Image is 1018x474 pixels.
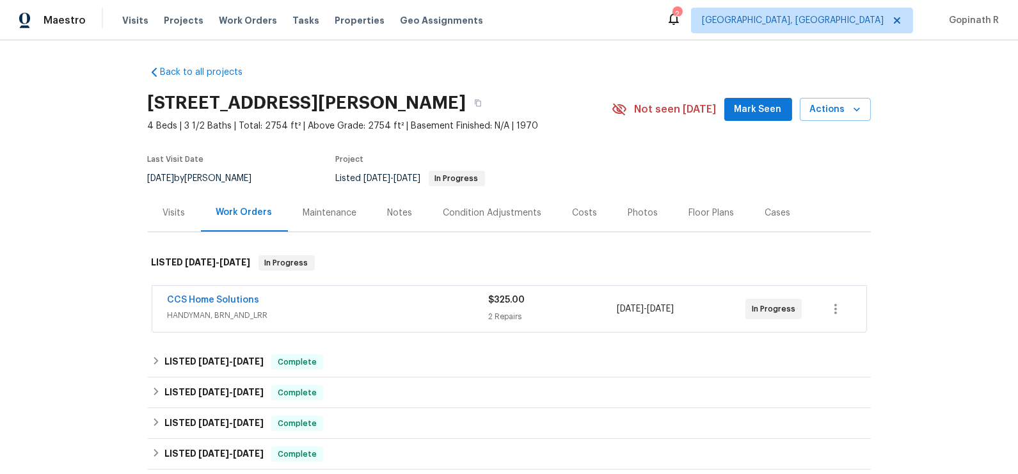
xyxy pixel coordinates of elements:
span: Complete [273,386,322,399]
span: - [198,449,264,458]
h6: LISTED [164,416,264,431]
span: Project [336,155,364,163]
span: Maestro [44,14,86,27]
span: 4 Beds | 3 1/2 Baths | Total: 2754 ft² | Above Grade: 2754 ft² | Basement Finished: N/A | 1970 [148,120,612,132]
span: $325.00 [489,296,525,304]
button: Copy Address [466,91,489,115]
span: Tasks [292,16,319,25]
span: [DATE] [198,388,229,397]
div: Notes [388,207,413,219]
span: [GEOGRAPHIC_DATA], [GEOGRAPHIC_DATA] [702,14,884,27]
div: Visits [163,207,186,219]
span: Properties [335,14,385,27]
span: Geo Assignments [400,14,483,27]
a: Back to all projects [148,66,271,79]
span: Listed [336,174,485,183]
span: Actions [810,102,861,118]
div: LISTED [DATE]-[DATE]Complete [148,377,871,408]
span: [DATE] [617,304,644,313]
span: [DATE] [394,174,421,183]
span: Gopinath R [944,14,999,27]
div: 2 [672,8,681,20]
div: LISTED [DATE]-[DATE]In Progress [148,242,871,283]
span: - [186,258,251,267]
span: Not seen [DATE] [635,103,717,116]
span: [DATE] [233,418,264,427]
span: Complete [273,417,322,430]
span: In Progress [260,257,314,269]
h6: LISTED [164,354,264,370]
div: Work Orders [216,206,273,219]
span: In Progress [752,303,800,315]
h6: LISTED [164,446,264,462]
button: Mark Seen [724,98,792,122]
span: - [364,174,421,183]
span: - [617,303,674,315]
div: LISTED [DATE]-[DATE]Complete [148,408,871,439]
div: Costs [573,207,598,219]
span: [DATE] [186,258,216,267]
a: CCS Home Solutions [168,296,260,304]
div: Floor Plans [689,207,735,219]
span: [DATE] [148,174,175,183]
span: Projects [164,14,203,27]
span: Last Visit Date [148,155,204,163]
span: - [198,388,264,397]
div: 2 Repairs [489,310,617,323]
span: Visits [122,14,148,27]
div: Cases [765,207,791,219]
h6: LISTED [164,385,264,400]
span: [DATE] [198,449,229,458]
span: [DATE] [198,418,229,427]
span: In Progress [430,175,484,182]
span: Mark Seen [735,102,782,118]
div: Photos [628,207,658,219]
span: - [198,418,264,427]
span: HANDYMAN, BRN_AND_LRR [168,309,489,322]
span: [DATE] [198,357,229,366]
span: [DATE] [647,304,674,313]
div: Maintenance [303,207,357,219]
span: [DATE] [233,388,264,397]
h2: [STREET_ADDRESS][PERSON_NAME] [148,97,466,109]
span: Complete [273,356,322,368]
span: [DATE] [233,357,264,366]
div: by [PERSON_NAME] [148,171,267,186]
div: LISTED [DATE]-[DATE]Complete [148,347,871,377]
span: [DATE] [233,449,264,458]
span: Work Orders [219,14,277,27]
h6: LISTED [152,255,251,271]
button: Actions [800,98,871,122]
span: Complete [273,448,322,461]
div: Condition Adjustments [443,207,542,219]
div: LISTED [DATE]-[DATE]Complete [148,439,871,470]
span: [DATE] [364,174,391,183]
span: - [198,357,264,366]
span: [DATE] [220,258,251,267]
